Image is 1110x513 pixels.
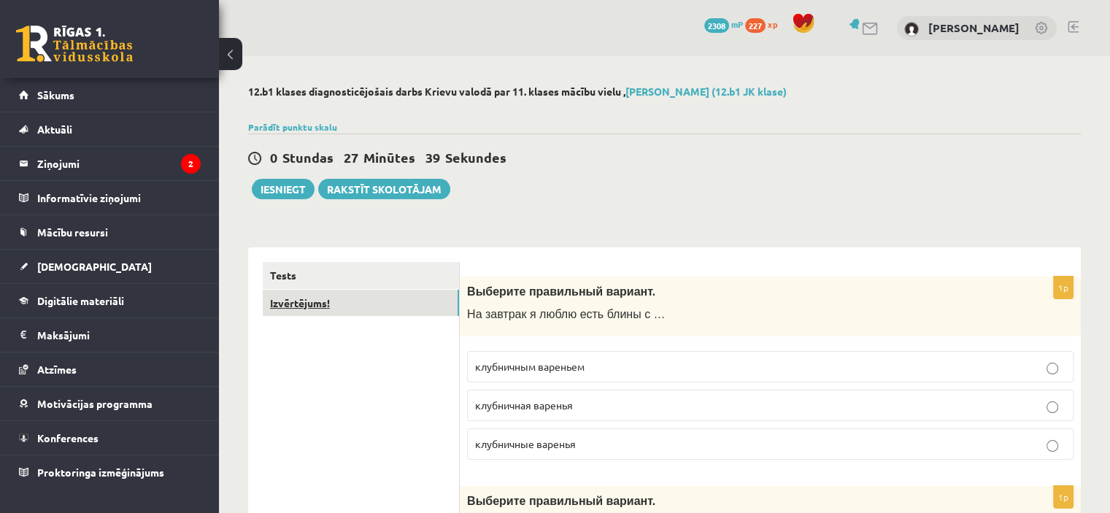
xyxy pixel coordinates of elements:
[1053,485,1074,509] p: 1p
[475,437,576,450] span: клубничные варенья
[318,179,450,199] a: Rakstīt skolotājam
[19,181,201,215] a: Informatīvie ziņojumi
[1047,440,1058,452] input: клубничные варенья
[1047,401,1058,413] input: клубничная варенья
[467,285,655,298] span: Выберите правильный вариант.
[263,262,459,289] a: Tests
[37,147,201,180] legend: Ziņojumi
[37,318,201,352] legend: Maksājumi
[363,149,415,166] span: Minūtes
[19,455,201,489] a: Proktoringa izmēģinājums
[19,421,201,455] a: Konferences
[37,466,164,479] span: Proktoringa izmēģinājums
[19,318,201,352] a: Maksājumi
[37,260,152,273] span: [DEMOGRAPHIC_DATA]
[344,149,358,166] span: 27
[1047,363,1058,374] input: клубничным вареньем
[475,398,573,412] span: клубничная варенья
[768,18,777,30] span: xp
[282,149,334,166] span: Stundas
[37,123,72,136] span: Aktuāli
[928,20,1020,35] a: [PERSON_NAME]
[248,121,337,133] a: Parādīt punktu skalu
[248,85,1081,98] h2: 12.b1 klases diagnosticējošais darbs Krievu valodā par 11. klases mācību vielu ,
[19,78,201,112] a: Sākums
[475,360,585,373] span: клубничным вареньем
[263,290,459,317] a: Izvērtējums!
[252,179,315,199] button: Iesniegt
[625,85,787,98] a: [PERSON_NAME] (12.b1 JK klase)
[19,147,201,180] a: Ziņojumi2
[37,88,74,101] span: Sākums
[704,18,743,30] a: 2308 mP
[270,149,277,166] span: 0
[37,181,201,215] legend: Informatīvie ziņojumi
[1053,276,1074,299] p: 1p
[704,18,729,33] span: 2308
[745,18,766,33] span: 227
[37,431,99,444] span: Konferences
[19,250,201,283] a: [DEMOGRAPHIC_DATA]
[425,149,440,166] span: 39
[467,495,655,507] span: Выберите правильный вариант.
[19,352,201,386] a: Atzīmes
[904,22,919,36] img: Robijs Cabuls
[745,18,785,30] a: 227 xp
[181,154,201,174] i: 2
[19,215,201,249] a: Mācību resursi
[19,284,201,317] a: Digitālie materiāli
[731,18,743,30] span: mP
[16,26,133,62] a: Rīgas 1. Tālmācības vidusskola
[445,149,506,166] span: Sekundes
[19,387,201,420] a: Motivācijas programma
[19,112,201,146] a: Aktuāli
[37,397,153,410] span: Motivācijas programma
[467,308,665,320] span: На завтрак я люблю есть блины с …
[37,225,108,239] span: Mācību resursi
[37,294,124,307] span: Digitālie materiāli
[37,363,77,376] span: Atzīmes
